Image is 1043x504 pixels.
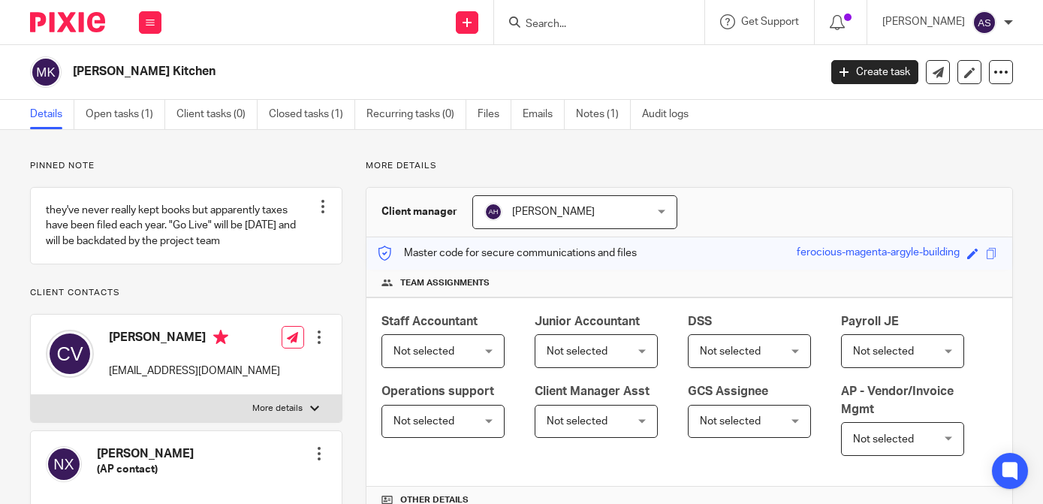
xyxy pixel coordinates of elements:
[381,204,457,219] h3: Client manager
[109,330,280,349] h4: [PERSON_NAME]
[366,100,466,129] a: Recurring tasks (0)
[535,315,640,327] span: Junior Accountant
[30,160,342,172] p: Pinned note
[393,416,454,427] span: Not selected
[97,446,194,462] h4: [PERSON_NAME]
[30,56,62,88] img: svg%3E
[741,17,799,27] span: Get Support
[30,100,74,129] a: Details
[176,100,258,129] a: Client tasks (0)
[366,160,1013,172] p: More details
[478,100,511,129] a: Files
[381,315,478,327] span: Staff Accountant
[523,100,565,129] a: Emails
[30,287,342,299] p: Client contacts
[524,18,659,32] input: Search
[30,12,105,32] img: Pixie
[841,315,899,327] span: Payroll JE
[535,385,650,397] span: Client Manager Asst
[46,330,94,378] img: svg%3E
[378,246,637,261] p: Master code for secure communications and files
[46,446,82,482] img: svg%3E
[213,330,228,345] i: Primary
[109,364,280,379] p: [EMAIL_ADDRESS][DOMAIN_NAME]
[688,385,768,397] span: GCS Assignee
[853,346,914,357] span: Not selected
[642,100,700,129] a: Audit logs
[853,434,914,445] span: Not selected
[831,60,918,84] a: Create task
[269,100,355,129] a: Closed tasks (1)
[972,11,996,35] img: svg%3E
[400,277,490,289] span: Team assignments
[86,100,165,129] a: Open tasks (1)
[393,346,454,357] span: Not selected
[882,14,965,29] p: [PERSON_NAME]
[381,385,494,397] span: Operations support
[547,416,607,427] span: Not selected
[252,403,303,415] p: More details
[700,416,761,427] span: Not selected
[841,385,954,415] span: AP - Vendor/Invoice Mgmt
[512,207,595,217] span: [PERSON_NAME]
[547,346,607,357] span: Not selected
[73,64,662,80] h2: [PERSON_NAME] Kitchen
[797,245,960,262] div: ferocious-magenta-argyle-building
[700,346,761,357] span: Not selected
[97,462,194,477] h5: (AP contact)
[484,203,502,221] img: svg%3E
[576,100,631,129] a: Notes (1)
[688,315,712,327] span: DSS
